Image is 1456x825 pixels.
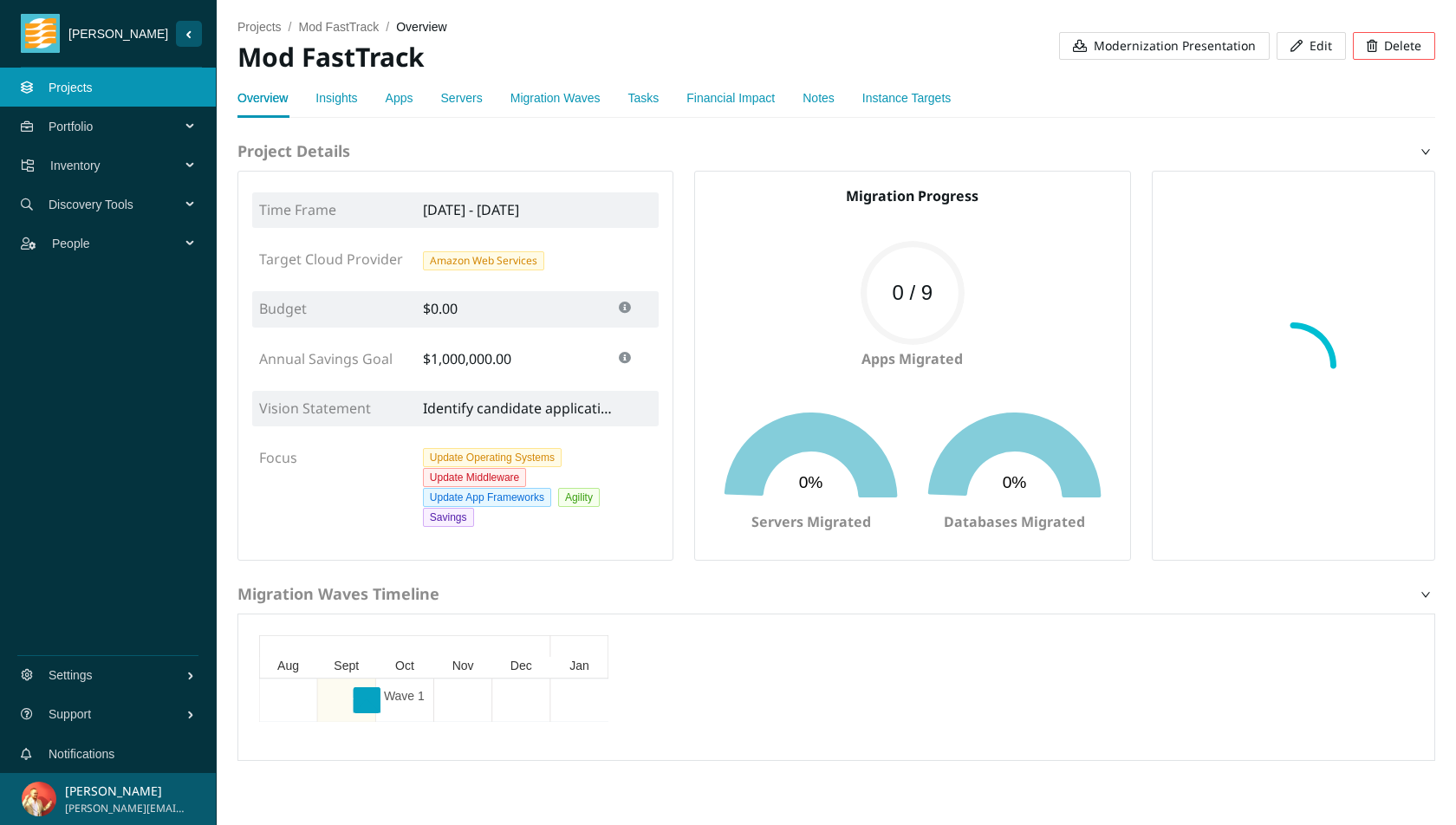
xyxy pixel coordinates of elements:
img: tidal_logo.png [25,14,56,53]
span: Update Operating Systems [423,448,562,467]
img: a6b5a314a0dd5097ef3448b4b2654462 [22,782,56,816]
span: Annual Savings Goal [259,349,393,368]
span: Budget [259,299,307,318]
span: Amazon Web Services [423,251,544,270]
a: projects [237,20,282,34]
a: Mod FastTrack [298,20,379,34]
span: [PERSON_NAME] [60,24,176,43]
span: Update App Frameworks [423,488,551,507]
span: Time Frame [259,200,336,219]
span: Discovery Tools [49,179,187,231]
span: People [52,218,187,270]
span: 0 / 9 [861,283,965,303]
span: Focus [259,448,297,467]
span: Delete [1384,36,1421,55]
a: Notes [803,91,835,105]
span: Portfolio [49,101,187,153]
h4: Migration Waves Timeline [237,583,1435,605]
a: Overview [237,91,288,105]
a: Apps [386,91,413,105]
span: Savings [423,508,474,527]
h5: Databases Migrated [913,511,1116,532]
text: 0% [799,473,823,491]
a: Projects [49,81,93,94]
span: [PERSON_NAME][EMAIL_ADDRESS][DOMAIN_NAME] [65,801,185,817]
a: Servers [441,91,483,105]
span: Support [49,688,186,740]
a: Notifications [49,747,114,761]
span: $1,000,000.00 [423,349,511,368]
h4: Project Details [237,140,1435,162]
div: Migration Waves Timeline [237,575,1435,614]
span: loading [1232,305,1354,426]
span: Edit [1310,36,1332,55]
span: Identify candidate applications for modernization, and progress them to MVA: Modernization Viabil... [423,398,620,419]
a: Tasks [628,91,660,105]
span: [DATE] - [DATE] [423,200,519,219]
span: right [1420,146,1431,157]
button: Delete [1353,32,1435,60]
span: $0.00 [423,299,458,318]
div: Project Details [237,132,1435,171]
h5: Apps Migrated [709,348,1115,369]
span: overview [396,20,446,34]
span: Inventory [50,140,187,192]
a: Insights [315,91,357,105]
a: Financial Impact [686,91,775,105]
span: right [1420,589,1431,600]
h5: Migration Progress [709,185,1115,206]
button: Modernization Presentation [1059,32,1270,60]
span: Settings [49,649,186,701]
span: Agility [558,488,600,507]
text: 0% [1003,473,1027,491]
span: Modernization Presentation [1094,36,1256,55]
span: Update Middleware [423,468,526,487]
span: Vision Statement [259,399,371,418]
span: / [289,20,292,34]
button: Edit [1277,32,1346,60]
span: / [386,20,389,34]
h5: Servers Migrated [709,511,913,532]
p: [PERSON_NAME] [65,782,185,801]
a: Instance Targets [862,91,951,105]
a: Migration Waves [510,91,601,105]
span: Target Cloud Provider [259,250,403,269]
h2: Mod FastTrack [237,40,836,75]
